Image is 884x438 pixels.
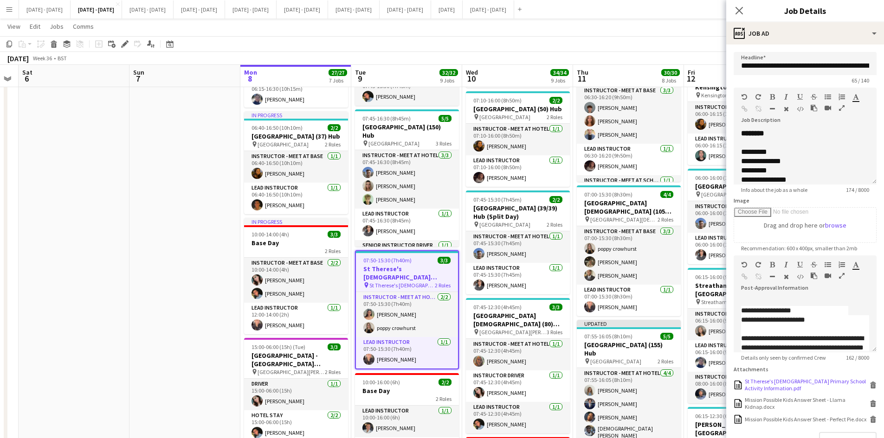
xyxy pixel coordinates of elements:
[355,240,459,272] app-card-role: Senior Instructor Driver1/1
[551,77,568,84] div: 9 Jobs
[734,354,833,361] span: Details only seen by confirmed Crew
[701,298,768,305] span: Streatham & [GEOGRAPHIC_DATA]
[328,343,341,350] span: 3/3
[852,93,859,101] button: Text Color
[660,191,673,198] span: 4/4
[30,22,40,31] span: Edit
[439,115,452,122] span: 5/5
[577,341,681,357] h3: [GEOGRAPHIC_DATA] (155) Hub
[252,231,289,238] span: 10:00-14:00 (4h)
[473,97,522,104] span: 07:10-16:00 (8h50m)
[466,298,570,433] div: 07:45-12:30 (4h45m)3/3[GEOGRAPHIC_DATA][DEMOGRAPHIC_DATA] (80) Hub (Half Day AM) [GEOGRAPHIC_DATA...
[661,69,680,76] span: 30/30
[547,221,562,228] span: 2 Roles
[355,406,459,437] app-card-role: Lead Instructor1/110:00-16:00 (6h)[PERSON_NAME]
[31,55,54,62] span: Week 36
[329,69,347,76] span: 27/27
[549,97,562,104] span: 2/2
[466,105,570,113] h3: [GEOGRAPHIC_DATA] (50) Hub
[741,93,748,101] button: Undo
[466,155,570,187] app-card-role: Lead Instructor1/107:10-16:00 (8h50m)[PERSON_NAME]
[466,402,570,433] app-card-role: Lead Instructor1/107:45-12:30 (4h45m)[PERSON_NAME]
[783,105,789,113] button: Clear Formatting
[380,0,431,19] button: [DATE] - [DATE]
[277,0,328,19] button: [DATE] - [DATE]
[368,140,419,147] span: [GEOGRAPHIC_DATA]
[466,190,570,294] app-job-card: 07:45-15:30 (7h45m)2/2[GEOGRAPHIC_DATA] (39/39) Hub (Split Day) [GEOGRAPHIC_DATA]2 RolesInstructo...
[755,93,761,101] button: Redo
[436,395,452,402] span: 2 Roles
[4,20,24,32] a: View
[688,268,792,403] div: 06:15-16:00 (9h45m)3/3Streatham & [GEOGRAPHIC_DATA] (90) Hub Streatham & [GEOGRAPHIC_DATA]3 Roles...
[577,185,681,316] app-job-card: 07:00-15:30 (8h30m)4/4[GEOGRAPHIC_DATA][DEMOGRAPHIC_DATA] (105) Mission Possible [GEOGRAPHIC_DATA...
[688,420,792,437] h3: [PERSON_NAME][GEOGRAPHIC_DATA] (180) Hub (Half Day AM)
[797,105,803,113] button: HTML Code
[325,248,341,254] span: 2 Roles
[811,261,817,268] button: Strikethrough
[355,209,459,240] app-card-role: Lead Instructor1/107:45-16:30 (8h45m)[PERSON_NAME]
[688,169,792,264] app-job-card: 06:00-16:00 (10h)2/2[GEOGRAPHIC_DATA] (35) Hub [GEOGRAPHIC_DATA]2 RolesInstructor - Meet at Base1...
[839,186,877,193] span: 174 / 8000
[590,358,641,365] span: [GEOGRAPHIC_DATA]
[811,272,817,279] button: Paste as plain text
[811,93,817,101] button: Strikethrough
[547,329,562,336] span: 3 Roles
[244,151,348,183] app-card-role: Instructor - Meet at Base1/106:40-16:50 (10h10m)[PERSON_NAME]
[741,261,748,268] button: Undo
[21,73,32,84] span: 6
[797,93,803,101] button: Underline
[439,379,452,386] span: 2/2
[479,221,530,228] span: [GEOGRAPHIC_DATA]
[755,261,761,268] button: Redo
[701,92,739,99] span: Kensington Prep
[244,77,348,108] app-card-role: Lead Instructor1/106:15-16:30 (10h15m)[PERSON_NAME]
[688,309,792,340] app-card-role: Instructor - Meet at Base1/106:15-16:00 (9h45m)[PERSON_NAME]
[688,340,792,372] app-card-role: Lead Instructor1/106:15-16:00 (9h45m)[PERSON_NAME]
[726,5,884,17] h3: Job Details
[695,273,743,280] span: 06:15-16:00 (9h45m)
[688,70,792,165] div: 06:00-16:15 (10h15m)2/2Kensington Prep (37) Hub Kensington Prep2 RolesInstructor - Meet at Base1/...
[688,372,792,403] app-card-role: Instructor - Meet at School1/108:00-16:00 (8h)[PERSON_NAME]
[550,69,569,76] span: 34/34
[244,111,348,214] div: In progress06:40-16:50 (10h10m)2/2[GEOGRAPHIC_DATA] (37) Hub [GEOGRAPHIC_DATA]2 RolesInstructor -...
[325,368,341,375] span: 2 Roles
[575,73,588,84] span: 11
[839,93,845,101] button: Ordered List
[356,292,458,337] app-card-role: Instructor - Meet at Hotel2/207:50-15:30 (7h40m)[PERSON_NAME]poppy crowhurst
[354,73,366,84] span: 9
[58,55,67,62] div: BST
[688,68,695,76] span: Fri
[369,282,435,289] span: St Therese's [DEMOGRAPHIC_DATA] School
[7,22,20,31] span: View
[688,233,792,264] app-card-role: Lead Instructor1/106:00-16:00 (10h)[PERSON_NAME]
[769,261,775,268] button: Bold
[355,74,459,106] app-card-role: Lead Instructor1/107:45-15:30 (7h45m)[PERSON_NAME]
[244,239,348,247] h3: Base Day
[660,333,673,340] span: 5/5
[839,354,877,361] span: 162 / 8000
[466,311,570,328] h3: [GEOGRAPHIC_DATA][DEMOGRAPHIC_DATA] (80) Hub (Half Day AM)
[839,104,845,112] button: Fullscreen
[244,218,348,334] app-job-card: In progress10:00-14:00 (4h)3/3Base Day2 RolesInstructor - Meet at Base2/210:00-14:00 (4h)[PERSON_...
[328,231,341,238] span: 3/3
[466,91,570,187] div: 07:10-16:00 (8h50m)2/2[GEOGRAPHIC_DATA] (50) Hub [GEOGRAPHIC_DATA]2 RolesInstructor - Meet at Hot...
[466,204,570,221] h3: [GEOGRAPHIC_DATA] (39/39) Hub (Split Day)
[577,44,681,182] div: 06:30-16:20 (9h50m)5/5[GEOGRAPHIC_DATA][PERSON_NAME] (140) Hub Royal [PERSON_NAME]3 RolesInstruct...
[356,265,458,281] h3: St Therese's [DEMOGRAPHIC_DATA] School (90/90) Mission Possible (Split Day)
[50,22,64,31] span: Jobs
[726,22,884,44] div: Job Ad
[328,0,380,19] button: [DATE] - [DATE]
[69,20,97,32] a: Comms
[549,196,562,203] span: 2/2
[435,282,451,289] span: 2 Roles
[356,337,458,368] app-card-role: Lead Instructor1/107:50-15:30 (7h40m)[PERSON_NAME]
[244,183,348,214] app-card-role: Lead Instructor1/106:40-16:50 (10h10m)[PERSON_NAME]
[825,272,831,279] button: Insert video
[244,68,257,76] span: Mon
[438,257,451,264] span: 3/3
[46,20,67,32] a: Jobs
[325,141,341,148] span: 2 Roles
[577,144,681,175] app-card-role: Lead Instructor1/106:30-16:20 (9h50m)[PERSON_NAME]
[584,191,632,198] span: 07:00-15:30 (8h30m)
